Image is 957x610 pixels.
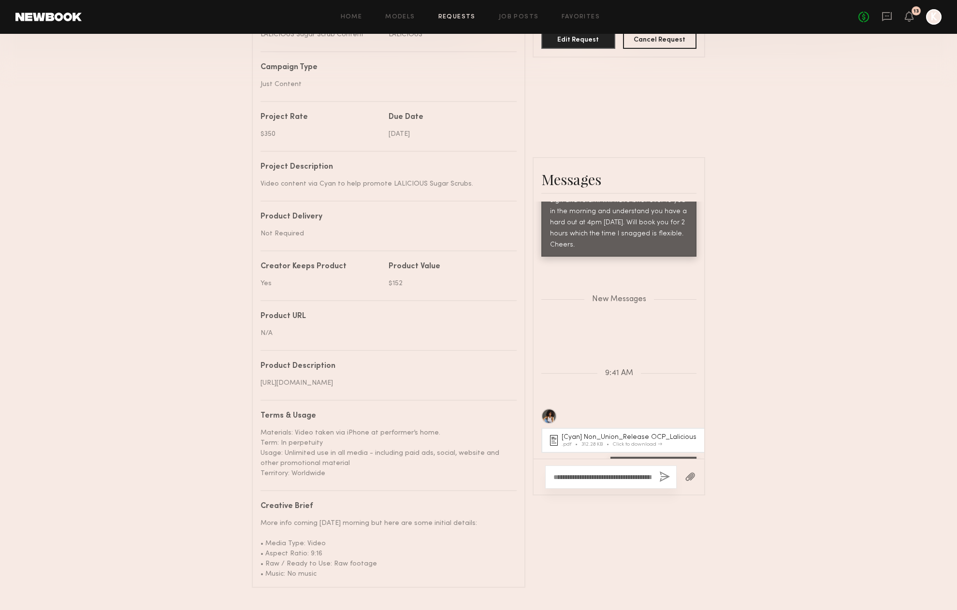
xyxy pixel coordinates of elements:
a: [Cyan] Non_Union_Release OCP_Lalicious.pdf312.28 KBClick to download [550,434,699,447]
div: Materials: Video taken via iPhone at performer’s home. Term: In perpetuity Usage: Unlimited use i... [261,428,509,479]
div: Terms & Usage [261,412,509,420]
div: Just Content [261,79,509,89]
div: 312.28 KB [581,442,613,447]
a: K [926,9,942,25]
a: Home [341,14,362,20]
button: Edit Request [541,29,615,49]
div: Product Value [389,263,509,271]
div: LALICIOUS Sugar Scrub Content [261,29,381,40]
div: Messages [541,170,696,189]
div: Due Date [389,114,509,121]
div: .pdf [562,442,581,447]
div: Project Description [261,163,509,171]
div: [DATE] [389,129,509,139]
button: Cancel Request [623,29,697,49]
div: Creative Brief [261,503,509,510]
a: Requests [438,14,476,20]
a: Favorites [562,14,600,20]
div: Not Required [261,229,509,239]
div: Product URL [261,313,509,320]
div: More info coming [DATE] morning but here are some initial details: • Media Type: Video • Aspect R... [261,518,509,579]
div: $350 [261,129,381,139]
span: 9:41 AM [605,369,633,378]
div: Video content via Cyan to help promote LALICIOUS Sugar Scrubs. [261,179,509,189]
div: LALICIOUS [389,29,509,40]
div: Creator Keeps Product [261,263,381,271]
a: Job Posts [499,14,539,20]
div: [URL][DOMAIN_NAME] [261,378,509,388]
div: N/A [261,328,509,338]
div: Click to download [613,442,662,447]
div: [Cyan] Non_Union_Release OCP_Lalicious [562,434,699,441]
div: Product Description [261,363,509,370]
div: Campaign Type [261,64,509,72]
div: Cyan, thanks again for accommodating! Attached is the release form for you to sign and return. Wi... [550,173,688,251]
span: New Messages [592,295,646,304]
div: $152 [389,278,509,289]
div: Yes [261,278,381,289]
a: Models [385,14,415,20]
div: Project Rate [261,114,381,121]
div: Product Delivery [261,213,509,221]
div: 13 [913,9,919,14]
